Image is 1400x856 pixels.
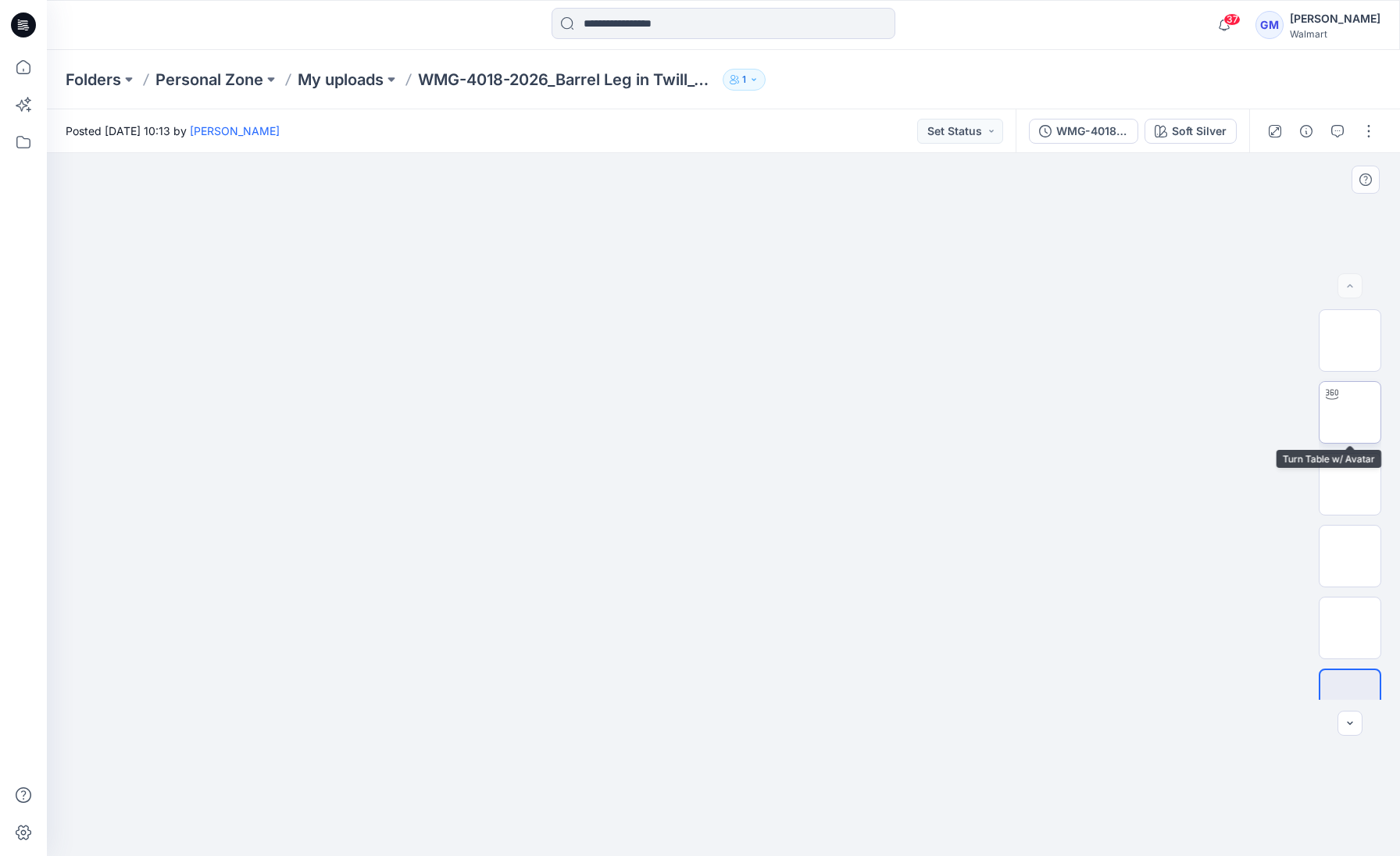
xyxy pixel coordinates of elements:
[66,69,121,91] a: Folders
[418,69,716,91] p: WMG-4018-2026_Barrel Leg in Twill_Opt 2-HK Version-Styling
[723,69,766,91] button: 1
[298,69,384,91] a: My uploads
[1290,28,1380,40] div: Walmart
[1172,123,1227,140] div: Soft Silver
[1255,11,1284,39] div: GM
[1294,119,1319,144] button: Details
[66,123,280,139] span: Posted [DATE] 10:13 by
[742,71,746,88] p: 1
[1029,119,1138,144] button: WMG-4018-2026_Rev2_Barrel Leg in Twill_Opt 2-HK Version
[190,124,280,137] a: [PERSON_NAME]
[1290,9,1380,28] div: [PERSON_NAME]
[1056,123,1128,140] div: WMG-4018-2026_Rev2_Barrel Leg in Twill_Opt 2-HK Version
[155,69,263,91] a: Personal Zone
[1145,119,1237,144] button: Soft Silver
[1223,13,1241,26] span: 37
